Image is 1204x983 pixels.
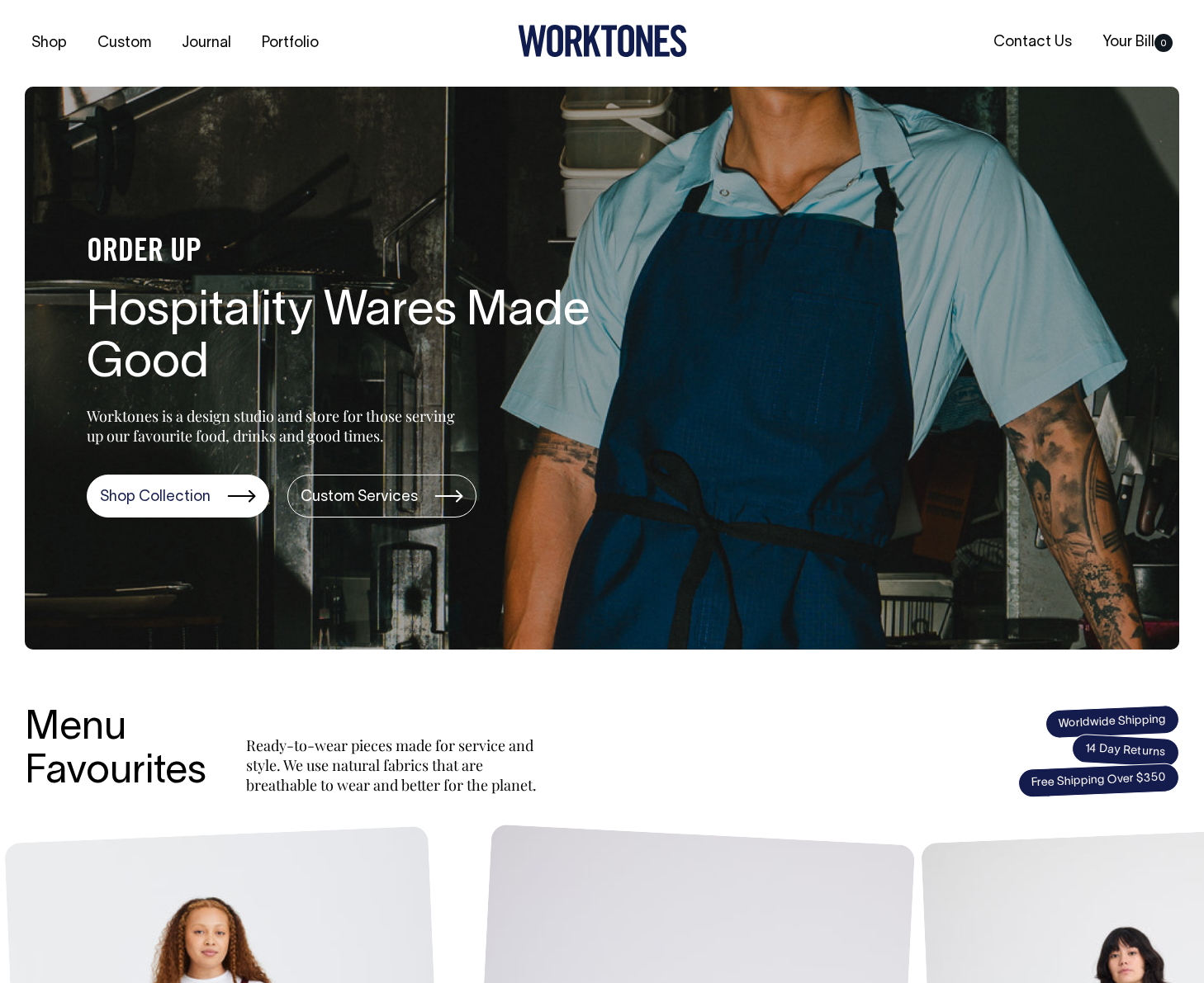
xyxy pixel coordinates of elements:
[25,707,206,795] h3: Menu Favourites
[91,30,158,57] a: Custom
[287,475,476,517] a: Custom Services
[246,735,543,795] p: Ready-to-wear pieces made for service and style. We use natural fabrics that are breathable to we...
[987,29,1078,56] a: Contact Us
[1017,763,1179,798] span: Free Shipping Over $350
[25,30,73,57] a: Shop
[87,475,269,517] a: Shop Collection
[1096,29,1179,56] a: Your Bill0
[87,406,462,446] p: Worktones is a design studio and store for those serving up our favourite food, drinks and good t...
[1071,734,1180,768] span: 14 Day Returns
[87,286,615,392] h1: Hospitality Wares Made Good
[1154,34,1173,52] span: 0
[175,30,238,57] a: Journal
[1045,704,1179,739] span: Worldwide Shipping
[255,30,325,57] a: Portfolio
[87,235,615,270] h4: ORDER UP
